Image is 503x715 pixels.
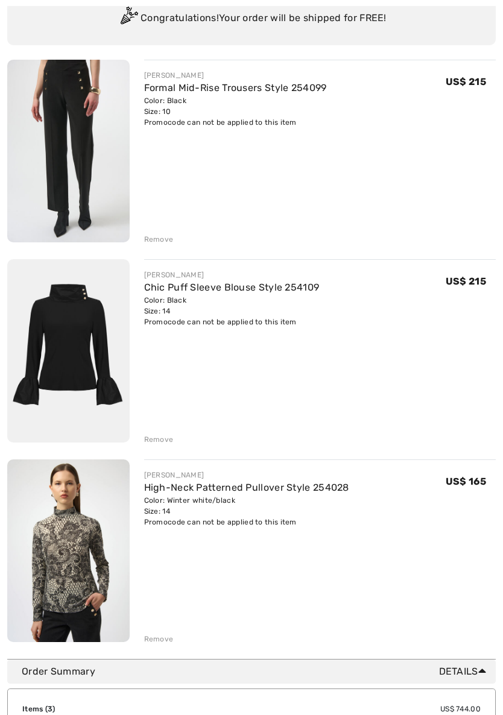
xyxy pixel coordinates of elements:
div: [PERSON_NAME] [144,70,327,81]
div: Congratulations! Your order will be shipped for FREE! [22,7,481,31]
img: High-Neck Patterned Pullover Style 254028 [7,459,130,642]
div: Promocode can not be applied to this item [144,117,327,128]
span: US$ 165 [446,476,486,487]
span: US$ 215 [446,76,486,87]
a: Chic Puff Sleeve Blouse Style 254109 [144,282,320,293]
img: Congratulation2.svg [116,7,141,31]
img: Formal Mid-Rise Trousers Style 254099 [7,60,130,242]
div: [PERSON_NAME] [144,470,349,480]
div: [PERSON_NAME] [144,269,320,280]
img: Chic Puff Sleeve Blouse Style 254109 [7,259,130,443]
div: Color: Black Size: 10 [144,95,327,117]
span: US$ 215 [446,276,486,287]
a: Formal Mid-Rise Trousers Style 254099 [144,82,327,93]
span: 3 [48,705,52,713]
td: US$ 744.00 [187,704,481,714]
a: High-Neck Patterned Pullover Style 254028 [144,482,349,493]
div: Order Summary [22,664,491,679]
div: Promocode can not be applied to this item [144,317,320,327]
div: Color: Winter white/black Size: 14 [144,495,349,517]
div: Promocode can not be applied to this item [144,517,349,528]
div: Remove [144,234,174,245]
div: Color: Black Size: 14 [144,295,320,317]
div: Remove [144,434,174,445]
td: Items ( ) [22,704,187,714]
div: Remove [144,634,174,644]
span: Details [439,664,491,679]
